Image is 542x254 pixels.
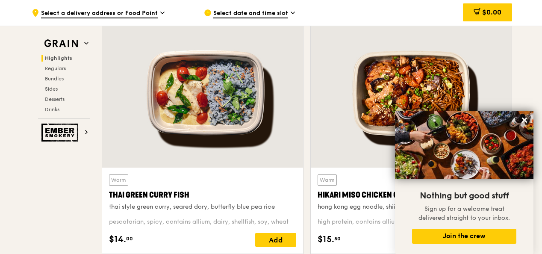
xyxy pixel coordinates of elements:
[213,9,288,18] span: Select date and time slot
[45,96,65,102] span: Desserts
[518,113,531,127] button: Close
[255,233,296,247] div: Add
[45,55,72,61] span: Highlights
[41,124,81,142] img: Ember Smokery web logo
[109,174,128,186] div: Warm
[109,189,296,201] div: Thai Green Curry Fish
[109,233,126,246] span: $14.
[109,218,296,226] div: pescatarian, spicy, contains allium, dairy, shellfish, soy, wheat
[318,189,505,201] div: Hikari Miso Chicken Chow Mein
[45,65,66,71] span: Regulars
[318,174,337,186] div: Warm
[45,86,58,92] span: Sides
[126,235,133,242] span: 00
[318,203,505,211] div: hong kong egg noodle, shiitake mushroom, roasted carrot
[109,203,296,211] div: thai style green curry, seared dory, butterfly blue pea rice
[41,9,158,18] span: Select a delivery address or Food Point
[412,229,516,244] button: Join the crew
[318,233,334,246] span: $15.
[482,8,501,16] span: $0.00
[395,111,533,179] img: DSC07876-Edit02-Large.jpeg
[418,205,510,222] span: Sign up for a welcome treat delivered straight to your inbox.
[41,36,81,51] img: Grain web logo
[45,106,59,112] span: Drinks
[318,218,505,226] div: high protein, contains allium, dairy, egg, soy, wheat
[45,76,64,82] span: Bundles
[334,235,341,242] span: 50
[420,191,509,201] span: Nothing but good stuff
